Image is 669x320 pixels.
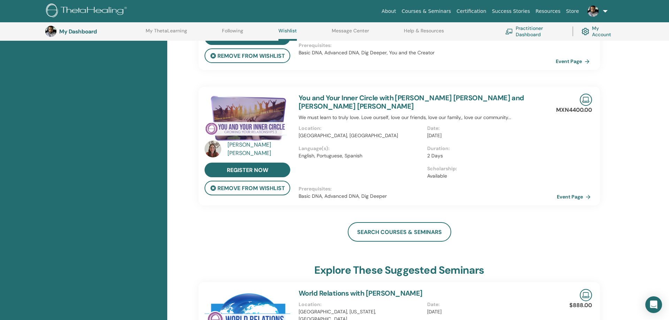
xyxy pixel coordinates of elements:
[557,192,593,202] a: Event Page
[563,5,582,18] a: Store
[299,289,423,298] a: World Relations with [PERSON_NAME]
[489,5,533,18] a: Success Stories
[227,166,268,174] span: register now
[427,132,552,139] p: [DATE]
[582,24,617,39] a: My Account
[556,56,592,67] a: Event Page
[427,145,552,152] p: Duration :
[505,24,564,39] a: Practitioner Dashboard
[299,132,423,139] p: [GEOGRAPHIC_DATA], [GEOGRAPHIC_DATA]
[379,5,399,18] a: About
[569,301,592,310] p: $888.00
[299,301,423,308] p: Location :
[348,222,451,242] a: search courses & seminars
[587,6,599,17] img: default.jpg
[399,5,454,18] a: Courses & Seminars
[299,145,423,152] p: Language(s) :
[205,48,290,63] button: remove from wishlist
[205,141,221,157] img: default.jpg
[332,28,369,39] a: Message Center
[556,106,592,114] p: MXN4400.00
[427,125,552,132] p: Date :
[454,5,489,18] a: Certification
[427,308,552,315] p: [DATE]
[205,94,290,143] img: You and Your Inner Circle
[580,289,592,301] img: Live Online Seminar
[314,264,484,276] h3: explore these suggested seminars
[299,114,556,121] p: We must learn to truly love. Love ourself, love our friends, love our family,, love our community...
[205,181,290,195] button: remove from wishlist
[427,172,552,180] p: Available
[222,28,243,39] a: Following
[645,296,662,313] div: Open Intercom Messenger
[427,152,552,159] p: 2 Days
[299,185,556,193] p: Prerequisites :
[427,165,552,172] p: Scholarship :
[533,5,563,18] a: Resources
[299,152,423,159] p: English, Portuguese, Spanish
[45,26,56,37] img: default.jpg
[404,28,444,39] a: Help & Resources
[299,193,556,200] p: Basic DNA, Advanced DNA, Dig Deeper
[505,29,513,34] img: chalkboard-teacher.svg
[278,28,297,41] a: Wishlist
[228,141,292,157] a: [PERSON_NAME] [PERSON_NAME]
[427,301,552,308] p: Date :
[299,93,524,111] a: You and Your Inner Circle with [PERSON_NAME] [PERSON_NAME] and [PERSON_NAME] [PERSON_NAME]
[146,28,187,39] a: My ThetaLearning
[299,49,556,56] p: Basic DNA, Advanced DNA, Dig Deeper, You and the Creator
[582,26,589,37] img: cog.svg
[580,94,592,106] img: Live Online Seminar
[299,42,556,49] p: Prerequisites :
[59,28,129,35] h3: My Dashboard
[299,125,423,132] p: Location :
[205,163,290,177] a: register now
[46,3,129,19] img: logo.png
